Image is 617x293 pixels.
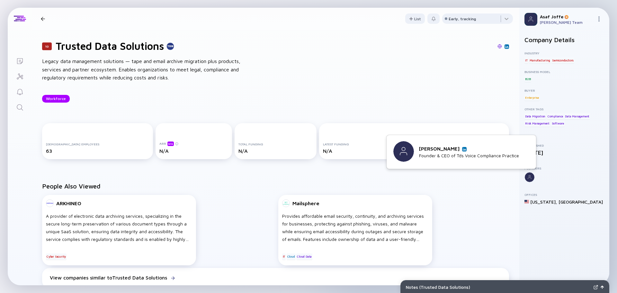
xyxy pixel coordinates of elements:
[167,142,174,146] div: beta
[524,199,529,204] img: United States Flag
[594,285,598,289] img: Expand Notes
[524,76,531,82] div: B2B
[42,195,196,268] a: ARKHINEOA provider of electronic data archiving services, specializing in the secure long-term pr...
[559,199,603,205] div: [GEOGRAPHIC_DATA]
[56,200,81,206] div: ARKHINEO
[296,253,312,260] div: Cloud Data
[393,141,414,162] img: Brad Gorton picture
[159,148,228,154] div: N/A
[42,182,509,190] h2: People Also Viewed
[46,253,67,260] div: Cyber Security
[278,195,432,268] a: MailsphereProvides affordable email security, continuity, and archiving services for businesses, ...
[505,45,508,48] img: Trusted Data Solutions Linkedin Page
[524,94,540,101] div: Enterprise
[524,88,604,92] div: Buyer
[50,275,167,280] div: View companies similar to Trusted Data Solutions
[419,146,519,151] div: [PERSON_NAME]
[524,120,550,127] div: Risk Management
[282,253,286,260] div: IT
[524,143,604,147] div: Established
[8,53,32,68] a: Lists
[8,84,32,99] a: Reminders
[551,120,565,127] div: Software
[323,148,505,154] div: N/A
[524,51,604,55] div: Industry
[406,284,591,290] div: Notes ( Trusted Data Solutions )
[524,36,604,43] h2: Company Details
[287,253,296,260] div: Cloud
[601,286,604,289] img: Open Notes
[524,107,604,111] div: Other Tags
[540,14,594,19] div: Asaf Joffe
[524,149,604,156] div: [DATE]
[564,113,590,119] div: Data Management
[497,44,502,49] img: Trusted Data Solutions Website
[551,57,574,63] div: Semiconductors
[524,193,604,197] div: Offices
[540,20,594,25] div: [PERSON_NAME] Team
[238,148,313,154] div: N/A
[42,42,52,50] div: 10
[42,95,70,103] button: Workforce
[524,113,546,119] div: Data Migration
[159,141,228,146] div: ARR
[405,14,425,24] button: List
[449,16,476,21] div: Early, tracking
[323,142,505,146] div: Latest Funding
[46,148,149,154] div: 63
[8,68,32,84] a: Investor Map
[42,57,248,82] div: Legacy data management solutions — tape and email archive migration plus products, services and p...
[238,142,313,146] div: Total Funding
[463,148,466,151] img: Brad Gorton Linkedin Profile
[524,166,604,170] div: Founders
[547,113,564,119] div: Compliance
[292,200,319,206] div: Mailsphere
[596,16,602,22] img: Menu
[42,94,70,104] div: Workforce
[46,212,192,243] div: A provider of electronic data archiving services, specializing in the secure long-term preservati...
[529,57,550,63] div: Manufacturing
[56,40,164,52] h1: Trusted Data Solutions
[282,212,428,243] div: Provides affordable email security, continuity, and archiving services for businesses, protecting...
[419,153,519,158] div: Founder & CEO of Tds Voice Compliance Practice
[524,70,604,74] div: Business Model
[46,142,149,146] div: [DEMOGRAPHIC_DATA] Employees
[8,99,32,114] a: Search
[524,13,537,26] img: Profile Picture
[530,199,557,205] div: [US_STATE] ,
[524,57,528,63] div: IT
